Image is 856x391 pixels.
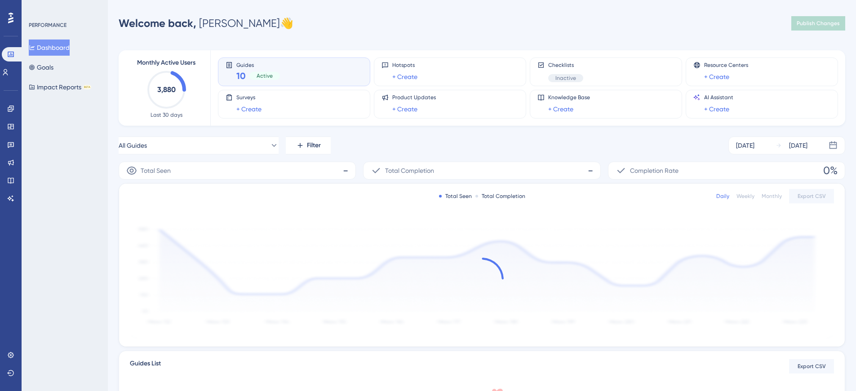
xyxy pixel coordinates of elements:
span: Checklists [548,62,583,69]
div: Monthly [762,193,782,200]
span: Surveys [236,94,262,101]
div: [DATE] [789,140,807,151]
span: Knowledge Base [548,94,590,101]
div: BETA [83,85,91,89]
div: Daily [716,193,729,200]
div: Weekly [736,193,754,200]
button: Dashboard [29,40,70,56]
button: All Guides [119,136,279,154]
span: Completion Rate [630,165,679,176]
button: Impact ReportsBETA [29,79,91,95]
div: [DATE] [736,140,754,151]
span: Active [257,72,273,79]
span: Export CSV [798,193,826,200]
a: + Create [548,104,573,114]
span: Export CSV [798,363,826,370]
span: Guides [236,62,280,68]
span: Filter [307,140,321,151]
text: 3,880 [157,85,176,94]
span: 10 [236,70,246,82]
span: 0% [823,163,838,178]
span: Monthly Active Users [137,57,195,68]
span: Guides List [130,358,161,374]
span: Total Completion [385,165,434,176]
a: + Create [392,71,417,82]
span: Welcome back, [119,17,196,30]
span: Last 30 days [151,111,182,119]
div: PERFORMANCE [29,22,67,29]
span: Inactive [555,75,576,82]
button: Export CSV [789,189,834,203]
span: - [588,163,593,178]
a: + Create [704,104,729,114]
span: All Guides [119,140,147,151]
div: [PERSON_NAME] 👋 [119,16,293,31]
span: - [343,163,348,178]
button: Goals [29,59,53,75]
span: Resource Centers [704,62,748,69]
span: Hotspots [392,62,417,69]
button: Export CSV [789,359,834,373]
a: + Create [236,104,262,114]
button: Publish Changes [791,16,845,31]
button: Filter [286,136,331,154]
a: + Create [704,71,729,82]
span: Total Seen [141,165,171,176]
span: AI Assistant [704,94,733,101]
a: + Create [392,104,417,114]
div: Total Completion [475,193,525,200]
span: Publish Changes [797,20,840,27]
span: Product Updates [392,94,436,101]
div: Total Seen [439,193,472,200]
